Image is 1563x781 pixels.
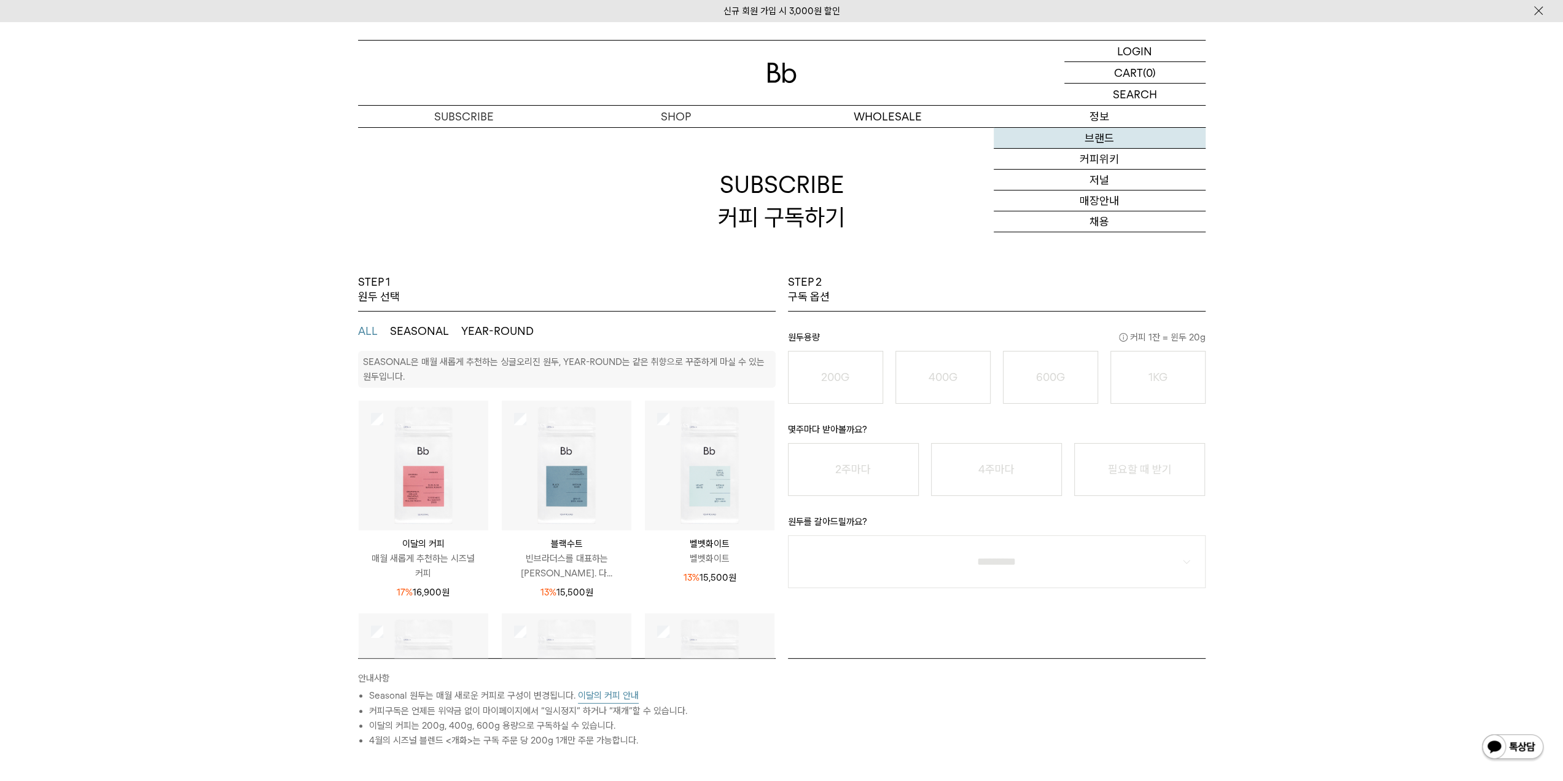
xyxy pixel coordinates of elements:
button: 4주마다 [931,443,1062,496]
img: 상품이미지 [502,613,631,743]
button: YEAR-ROUND [461,324,534,339]
button: 이달의 커피 안내 [578,688,639,704]
p: SEASONAL은 매월 새롭게 추천하는 싱글오리진 원두, YEAR-ROUND는 같은 취향으로 꾸준하게 마실 수 있는 원두입니다. [363,356,765,382]
img: 상품이미지 [359,401,488,530]
img: 상품이미지 [645,613,774,743]
p: 안내사항 [358,671,776,688]
o: 1KG [1148,371,1167,383]
o: 400G [929,371,957,383]
img: 상품이미지 [502,401,631,530]
img: 상품이미지 [359,613,488,743]
img: 로고 [767,63,797,83]
a: 저널 [994,170,1206,190]
button: 600G [1003,351,1098,404]
li: 커피구독은 언제든 위약금 없이 마이페이지에서 “일시정지” 하거나 “재개”할 수 있습니다. [369,704,776,718]
p: 16,900 [397,585,450,600]
span: 원 [585,587,593,598]
h2: SUBSCRIBE 커피 구독하기 [358,127,1206,275]
img: 카카오톡 채널 1:1 채팅 버튼 [1481,733,1545,763]
p: 이달의 커피 [359,536,488,551]
button: 1KG [1110,351,1206,404]
o: 200G [821,371,849,383]
img: 상품이미지 [645,401,774,530]
span: 원 [442,587,450,598]
span: 13% [540,587,556,598]
a: LOGIN [1064,41,1206,62]
button: SEASONAL [390,324,449,339]
a: 브랜드 [994,128,1206,149]
p: 정보 [994,106,1206,127]
a: CART (0) [1064,62,1206,84]
p: SEARCH [1113,84,1157,105]
a: 매장안내 [994,190,1206,211]
span: 13% [684,572,700,583]
li: 이달의 커피는 200g, 400g, 600g 용량으로 구독하실 수 있습니다. [369,718,776,733]
p: 15,500 [540,585,593,600]
o: 600G [1036,371,1065,383]
li: Seasonal 원두는 매월 새로운 커피로 구성이 변경됩니다. [369,688,776,704]
p: 벨벳화이트 [645,536,774,551]
a: 채용 [994,211,1206,232]
button: 200G [788,351,883,404]
p: (0) [1143,62,1156,83]
li: 4월의 시즈널 블렌드 <개화>는 구독 주문 당 200g 1개만 주문 가능합니다. [369,733,776,748]
button: 필요할 때 받기 [1074,443,1205,496]
span: 커피 1잔 = 윈두 20g [1119,330,1206,345]
p: 원두용량 [788,330,1206,351]
button: 2주마다 [788,443,919,496]
a: 커피위키 [994,149,1206,170]
p: WHOLESALE [782,106,994,127]
span: 17% [397,587,413,598]
p: 원두를 갈아드릴까요? [788,514,1206,535]
p: STEP 2 구독 옵션 [788,275,830,305]
a: SHOP [570,106,782,127]
span: 원 [728,572,736,583]
p: STEP 1 원두 선택 [358,275,400,305]
button: ALL [358,324,378,339]
p: 15,500 [684,570,736,585]
p: 블랙수트 [502,536,631,551]
a: 신규 회원 가입 시 3,000원 할인 [723,6,840,17]
p: 몇주마다 받아볼까요? [788,422,1206,443]
button: 400G [895,351,991,404]
p: CART [1114,62,1143,83]
a: SUBSCRIBE [358,106,570,127]
p: 벨벳화이트 [645,551,774,566]
p: LOGIN [1117,41,1152,61]
p: 빈브라더스를 대표하는 [PERSON_NAME]. 다... [502,551,631,581]
p: 매월 새롭게 추천하는 시즈널 커피 [359,551,488,581]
